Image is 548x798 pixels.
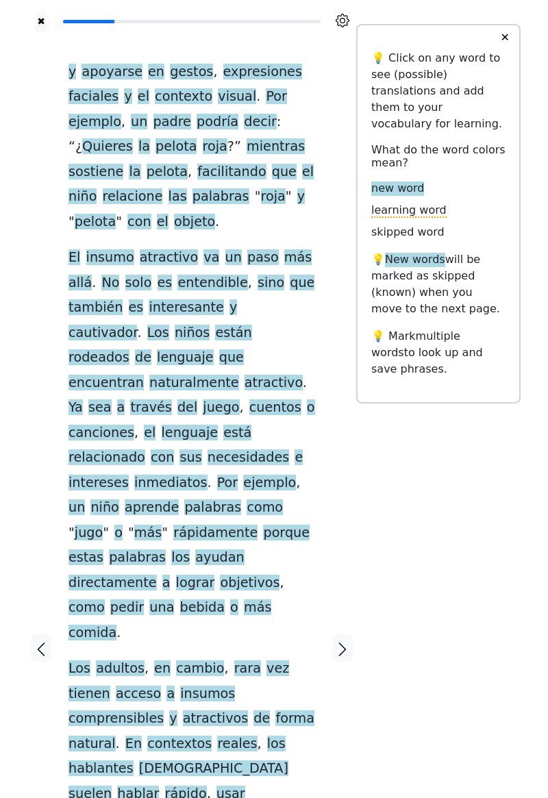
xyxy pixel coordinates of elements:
span: . [256,88,260,105]
button: ✕ [492,25,517,50]
span: del [177,399,197,416]
span: objeto [174,214,215,231]
span: estas [68,549,103,566]
span: Por [266,88,287,105]
span: directamente [68,575,157,592]
span: padre [153,114,191,131]
span: , [258,736,262,753]
span: cuentos [249,399,301,416]
span: No [101,275,119,292]
span: . [303,375,307,392]
span: roja [203,138,227,155]
span: intereses [68,475,129,492]
span: el [138,88,149,105]
span: cautivador [68,325,137,342]
span: un [225,249,242,266]
span: entendible [177,275,247,292]
span: sus [179,449,201,466]
span: con [151,449,174,466]
span: apoyarse [82,64,142,81]
span: , [145,660,149,677]
span: natural [68,736,116,753]
span: Por [217,475,238,492]
span: juego [203,399,239,416]
span: y [68,64,76,81]
span: de [135,349,151,366]
span: está [223,425,251,442]
h6: What do the word colors mean? [371,143,506,169]
span: . [208,475,212,492]
span: atractivo [140,249,198,266]
span: a [117,399,125,416]
span: El [68,249,80,266]
span: , [213,64,217,81]
span: contexto [155,88,212,105]
span: new word [371,182,424,196]
span: , [240,399,244,416]
span: los [267,736,286,753]
span: y [124,88,132,105]
span: hablantes [68,760,134,777]
span: . [215,214,219,231]
span: a [166,686,175,703]
span: o [307,399,315,416]
span: skipped word [371,225,445,240]
span: rara [234,660,261,677]
span: más [284,249,312,266]
p: 💡 Mark to look up and save phrases. [371,328,506,377]
span: . [92,275,96,292]
span: facilitando [197,164,266,181]
span: " [103,525,109,542]
span: sostiene [68,164,123,181]
span: Los [68,660,90,677]
span: . [137,325,141,342]
span: New words [385,253,445,267]
span: un [131,114,147,131]
span: vez [266,660,289,677]
span: es [158,275,173,292]
span: bebida [180,599,225,616]
span: solo [125,275,152,292]
span: , [248,275,252,292]
span: lenguaje [157,349,214,366]
span: comida [68,625,116,642]
p: 💡 will be marked as skipped (known) when you move to the next page. [371,251,506,317]
span: inmediatos [134,475,208,492]
span: [DEMOGRAPHIC_DATA] [139,760,288,777]
span: en [148,64,164,81]
span: Ya [68,399,83,416]
span: acceso [116,686,161,703]
span: relacionado [68,449,145,466]
span: ” [234,138,241,155]
span: tienen [68,686,110,703]
span: " [162,525,168,542]
span: o [114,525,123,542]
span: reales [217,736,257,753]
span: canciones [68,425,134,442]
span: sino [258,275,284,292]
span: como [68,599,105,616]
span: cambio [176,660,224,677]
span: ayudan [195,549,244,566]
span: interesante [149,299,223,316]
span: niño [68,188,97,205]
span: palabras [192,188,249,205]
span: ? [227,138,234,155]
span: palabras [184,499,241,516]
span: insumos [180,686,235,703]
span: necesidades [208,449,290,466]
span: y [169,710,177,727]
span: visual [218,88,256,105]
span: pedir [110,599,144,616]
span: gestos [170,64,213,81]
span: . [116,736,120,753]
span: naturalmente [149,375,239,392]
span: e [295,449,303,466]
span: el [157,214,169,231]
span: el [302,164,314,181]
span: , [279,575,284,592]
span: porque [263,525,310,542]
span: más [134,525,162,542]
span: objetivos [220,575,279,592]
span: rápidamente [173,525,258,542]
